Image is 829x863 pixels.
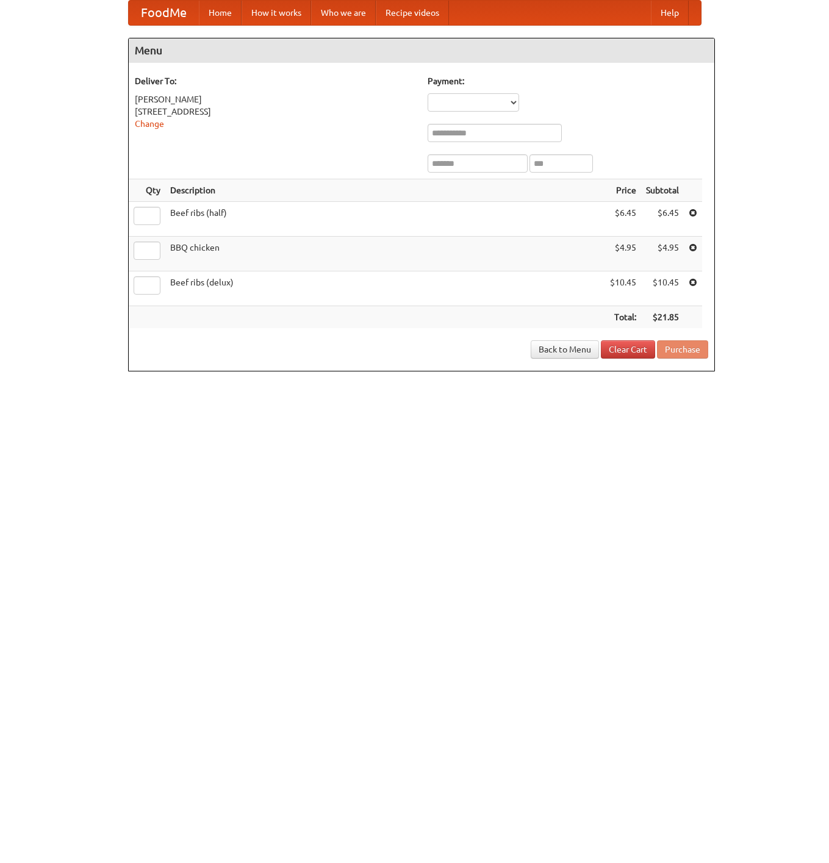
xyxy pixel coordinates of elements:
[135,106,415,118] div: [STREET_ADDRESS]
[165,202,605,237] td: Beef ribs (half)
[651,1,689,25] a: Help
[601,340,655,359] a: Clear Cart
[165,271,605,306] td: Beef ribs (delux)
[135,119,164,129] a: Change
[641,237,684,271] td: $4.95
[242,1,311,25] a: How it works
[135,75,415,87] h5: Deliver To:
[657,340,708,359] button: Purchase
[641,306,684,329] th: $21.85
[129,1,199,25] a: FoodMe
[135,93,415,106] div: [PERSON_NAME]
[641,202,684,237] td: $6.45
[428,75,708,87] h5: Payment:
[129,179,165,202] th: Qty
[641,271,684,306] td: $10.45
[311,1,376,25] a: Who we are
[199,1,242,25] a: Home
[605,237,641,271] td: $4.95
[165,237,605,271] td: BBQ chicken
[641,179,684,202] th: Subtotal
[605,202,641,237] td: $6.45
[376,1,449,25] a: Recipe videos
[605,306,641,329] th: Total:
[165,179,605,202] th: Description
[129,38,714,63] h4: Menu
[605,271,641,306] td: $10.45
[531,340,599,359] a: Back to Menu
[605,179,641,202] th: Price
